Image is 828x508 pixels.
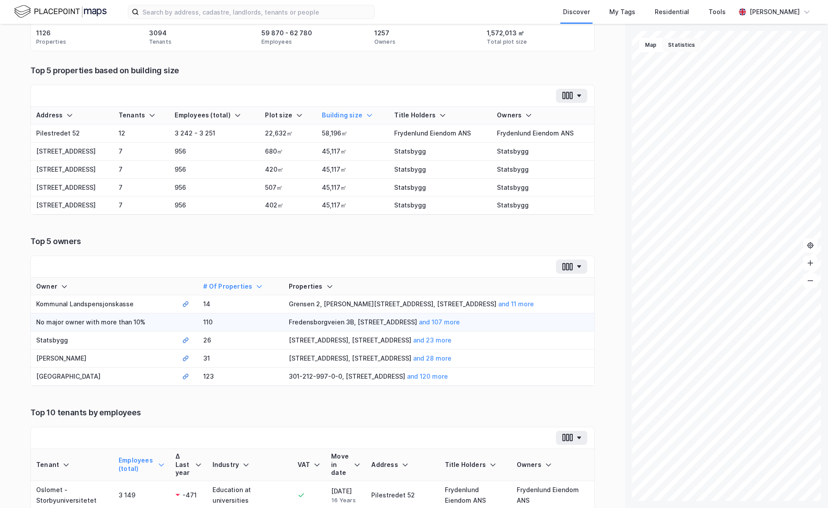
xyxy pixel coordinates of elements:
[260,196,317,214] td: 402㎡
[198,313,283,331] td: 110
[265,111,311,120] div: Plot size
[30,236,595,247] div: Top 5 owners
[36,28,51,38] div: 1126
[31,143,113,161] td: [STREET_ADDRESS]
[119,111,164,120] div: Tenants
[492,143,594,161] td: Statsbygg
[261,38,292,45] div: Employees
[784,466,828,508] iframe: Chat Widget
[317,196,389,214] td: 45,117㎡
[31,350,177,368] td: [PERSON_NAME]
[31,124,113,143] td: Pilestredet 52
[289,335,589,346] div: [STREET_ADDRESS], [STREET_ADDRESS]
[492,179,594,197] td: Statsbygg
[36,111,108,120] div: Address
[389,179,492,197] td: Statsbygg
[445,461,506,469] div: Title Holders
[331,452,361,477] div: Move in date
[260,179,317,197] td: 507㎡
[149,38,172,45] div: Tenants
[260,124,317,143] td: 22,632㎡
[31,368,177,386] td: [GEOGRAPHIC_DATA]
[139,5,374,19] input: Search by address, cadastre, landlords, tenants or people
[113,196,169,214] td: 7
[31,313,177,331] td: No major owner with more than 10%
[119,456,165,473] div: Employees (total)
[331,497,361,504] div: 16 Years
[198,350,283,368] td: 31
[149,28,167,38] div: 3094
[31,331,177,350] td: Statsbygg
[30,407,595,418] div: Top 10 tenants by employees
[492,161,594,179] td: Statsbygg
[203,282,278,291] div: # Of Properties
[389,161,492,179] td: Statsbygg
[322,111,384,120] div: Building size
[517,461,589,469] div: Owners
[662,38,701,52] button: Statistics
[389,196,492,214] td: Statsbygg
[260,143,317,161] td: 680㎡
[492,196,594,214] td: Statsbygg
[289,353,589,364] div: [STREET_ADDRESS], [STREET_ADDRESS]
[298,461,321,469] div: VAT
[36,282,172,291] div: Owner
[261,28,312,38] div: 59 870 - 62 780
[289,371,589,382] div: 301-212-997-0-0, [STREET_ADDRESS]
[169,143,260,161] td: 956
[31,179,113,197] td: [STREET_ADDRESS]
[14,4,107,19] img: logo.f888ab2527a4732fd821a326f86c7f29.svg
[609,7,635,17] div: My Tags
[317,124,389,143] td: 58,196㎡
[169,196,260,214] td: 956
[213,461,287,469] div: Industry
[175,452,202,477] div: Δ Last year
[289,282,589,291] div: Properties
[113,124,169,143] td: 12
[169,124,260,143] td: 3 242 - 3 251
[169,179,260,197] td: 956
[331,486,361,504] div: [DATE]
[260,161,317,179] td: 420㎡
[371,461,434,469] div: Address
[317,143,389,161] td: 45,117㎡
[487,28,524,38] div: 1,572,013 ㎡
[198,295,283,313] td: 14
[374,38,395,45] div: Owners
[169,161,260,179] td: 956
[289,299,589,309] div: Grensen 2, [PERSON_NAME][STREET_ADDRESS], [STREET_ADDRESS]
[487,38,527,45] div: Total plot size
[374,28,389,38] div: 1257
[497,111,589,120] div: Owners
[36,461,108,469] div: Tenant
[655,7,689,17] div: Residential
[175,111,254,120] div: Employees (total)
[317,161,389,179] td: 45,117㎡
[113,179,169,197] td: 7
[289,317,589,327] div: Fredensborgveien 3B, [STREET_ADDRESS]
[198,368,283,386] td: 123
[30,65,595,76] div: Top 5 properties based on building size
[31,196,113,214] td: [STREET_ADDRESS]
[750,7,800,17] div: [PERSON_NAME]
[317,179,389,197] td: 45,117㎡
[639,38,662,52] button: Map
[394,111,486,120] div: Title Holders
[113,143,169,161] td: 7
[113,161,169,179] td: 7
[31,295,177,313] td: Kommunal Landspensjonskasse
[389,143,492,161] td: Statsbygg
[36,38,66,45] div: Properties
[389,124,492,143] td: Frydenlund Eiendom ANS
[31,161,113,179] td: [STREET_ADDRESS]
[492,124,594,143] td: Frydenlund Eiendom ANS
[563,7,590,17] div: Discover
[709,7,726,17] div: Tools
[198,331,283,350] td: 26
[183,490,197,500] div: -471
